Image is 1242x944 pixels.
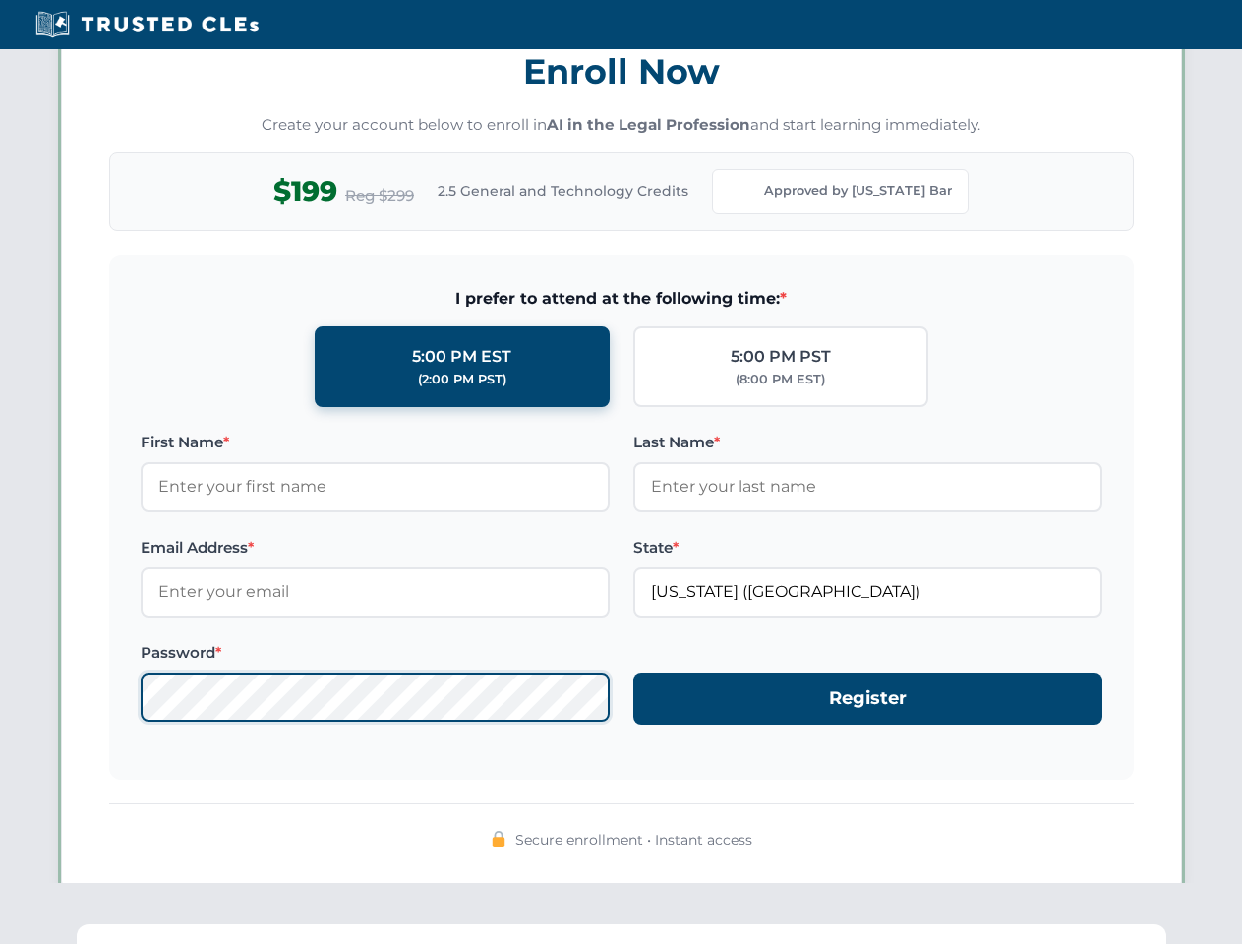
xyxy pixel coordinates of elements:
div: (2:00 PM PST) [418,370,506,389]
span: 2.5 General and Technology Credits [438,180,688,202]
div: (8:00 PM EST) [736,370,825,389]
span: I prefer to attend at the following time: [141,286,1102,312]
label: Email Address [141,536,610,560]
label: State [633,536,1102,560]
div: 5:00 PM EST [412,344,511,370]
span: Reg $299 [345,184,414,207]
button: Register [633,673,1102,725]
div: 5:00 PM PST [731,344,831,370]
strong: AI in the Legal Profession [547,115,750,134]
input: Enter your email [141,567,610,617]
label: Password [141,641,610,665]
span: Approved by [US_STATE] Bar [764,181,952,201]
span: $199 [273,169,337,213]
input: Enter your last name [633,462,1102,511]
span: Secure enrollment • Instant access [515,829,752,851]
label: Last Name [633,431,1102,454]
p: Create your account below to enroll in and start learning immediately. [109,114,1134,137]
img: Florida Bar [729,178,756,206]
img: Trusted CLEs [30,10,265,39]
input: Florida (FL) [633,567,1102,617]
label: First Name [141,431,610,454]
h3: Enroll Now [109,40,1134,102]
input: Enter your first name [141,462,610,511]
img: 🔒 [491,831,506,847]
